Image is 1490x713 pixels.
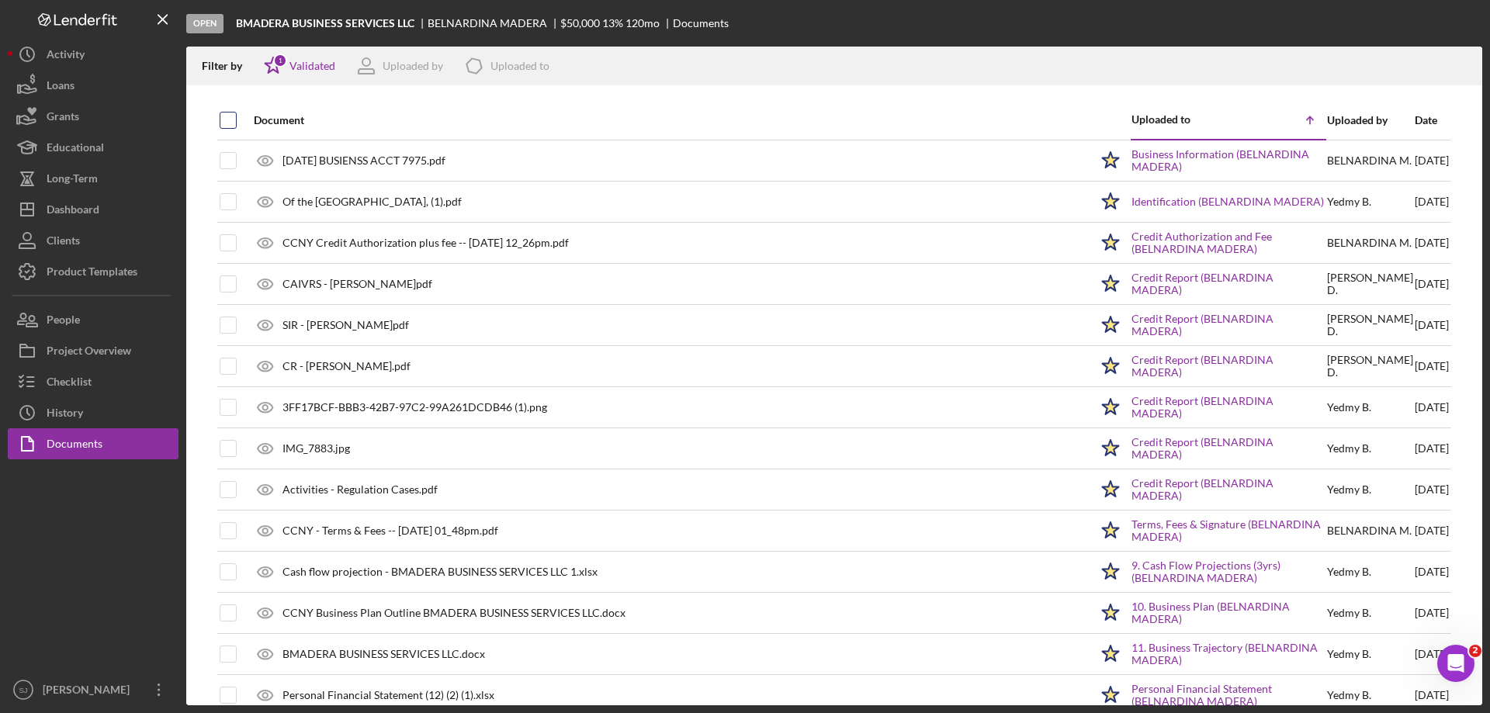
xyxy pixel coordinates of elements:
div: [DATE] BUSIENSS ACCT 7975.pdf [282,154,445,167]
text: SJ [19,686,27,694]
div: Uploaded to [490,60,549,72]
div: Filter by [202,60,254,72]
div: Project Overview [47,335,131,370]
div: 3FF17BCF-BBB3-42B7-97C2-99A261DCDB46 (1).png [282,401,547,414]
button: Checklist [8,366,178,397]
a: Credit Report (BELNARDINA MADERA) [1131,354,1325,379]
div: [DATE] [1415,141,1449,181]
div: Yedmy B . [1327,196,1371,208]
div: IMG_7883.jpg [282,442,350,455]
a: 10. Business Plan (BELNARDINA MADERA) [1131,601,1325,625]
div: [DATE] [1415,552,1449,591]
div: Personal Financial Statement (12) (2) (1).xlsx [282,689,494,701]
div: [DATE] [1415,223,1449,262]
div: Loans [47,70,74,105]
div: Document [254,114,1090,126]
div: Uploaded by [383,60,443,72]
span: 2 [1469,645,1481,657]
div: Educational [47,132,104,167]
span: $50,000 [560,16,600,29]
div: BMADERA BUSINESS SERVICES LLC.docx [282,648,485,660]
div: CAIVRS - [PERSON_NAME]pdf [282,278,432,290]
div: Activities - Regulation Cases.pdf [282,483,438,496]
div: SIR - [PERSON_NAME]pdf [282,319,409,331]
div: Documents [673,17,729,29]
button: Documents [8,428,178,459]
div: 13 % [602,17,623,29]
div: [PERSON_NAME] D . [1327,313,1413,337]
button: Activity [8,39,178,70]
div: [DATE] [1415,429,1449,468]
div: [DATE] [1415,594,1449,632]
a: Credit Report (BELNARDINA MADERA) [1131,395,1325,420]
div: Yedmy B . [1327,401,1371,414]
div: BELNARDINA M . [1327,524,1412,537]
a: 11. Business Trajectory (BELNARDINA MADERA) [1131,642,1325,666]
div: Long-Term [47,163,98,198]
div: [PERSON_NAME] D . [1327,272,1413,296]
a: Credit Report (BELNARDINA MADERA) [1131,436,1325,461]
div: Yedmy B . [1327,566,1371,578]
button: Loans [8,70,178,101]
button: Project Overview [8,335,178,366]
div: [DATE] [1415,347,1449,386]
button: Dashboard [8,194,178,225]
button: Grants [8,101,178,132]
div: CCNY - Terms & Fees -- [DATE] 01_48pm.pdf [282,524,498,537]
button: Educational [8,132,178,163]
div: CCNY Business Plan Outline BMADERA BUSINESS SERVICES LLC.docx [282,607,625,619]
a: Business Information (BELNARDINA MADERA) [1131,148,1325,173]
iframe: Intercom live chat [1437,645,1474,682]
div: [PERSON_NAME] D . [1327,354,1413,379]
div: [DATE] [1415,182,1449,221]
div: BELNARDINA M . [1327,237,1412,249]
div: [DATE] [1415,388,1449,427]
a: 9. Cash Flow Projections (3yrs) (BELNARDINA MADERA) [1131,559,1325,584]
div: Dashboard [47,194,99,229]
div: [DATE] [1415,306,1449,344]
button: History [8,397,178,428]
a: Terms, Fees & Signature (BELNARDINA MADERA) [1131,518,1325,543]
div: Of the [GEOGRAPHIC_DATA], (1).pdf [282,196,462,208]
div: Yedmy B . [1327,442,1371,455]
div: 120 mo [625,17,660,29]
div: Date [1415,114,1449,126]
div: CR - [PERSON_NAME].pdf [282,360,411,372]
a: Credit Report (BELNARDINA MADERA) [1131,477,1325,502]
div: Documents [47,428,102,463]
div: [DATE] [1415,511,1449,550]
a: People [8,304,178,335]
a: Credit Authorization and Fee (BELNARDINA MADERA) [1131,230,1325,255]
div: Grants [47,101,79,136]
button: Long-Term [8,163,178,194]
b: BMADERA BUSINESS SERVICES LLC [236,17,414,29]
div: [DATE] [1415,265,1449,303]
button: Product Templates [8,256,178,287]
div: Yedmy B . [1327,607,1371,619]
div: History [47,397,83,432]
div: Yedmy B . [1327,483,1371,496]
div: 1 [273,54,287,67]
div: Cash flow projection - BMADERA BUSINESS SERVICES LLC 1.xlsx [282,566,598,578]
div: Checklist [47,366,92,401]
button: SJ[PERSON_NAME] [8,674,178,705]
div: BELNARDINA M . [1327,154,1412,167]
div: Product Templates [47,256,137,291]
div: Uploaded by [1327,114,1413,126]
a: Credit Report (BELNARDINA MADERA) [1131,313,1325,337]
div: Validated [289,60,335,72]
div: Yedmy B . [1327,689,1371,701]
div: Activity [47,39,85,74]
button: Clients [8,225,178,256]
